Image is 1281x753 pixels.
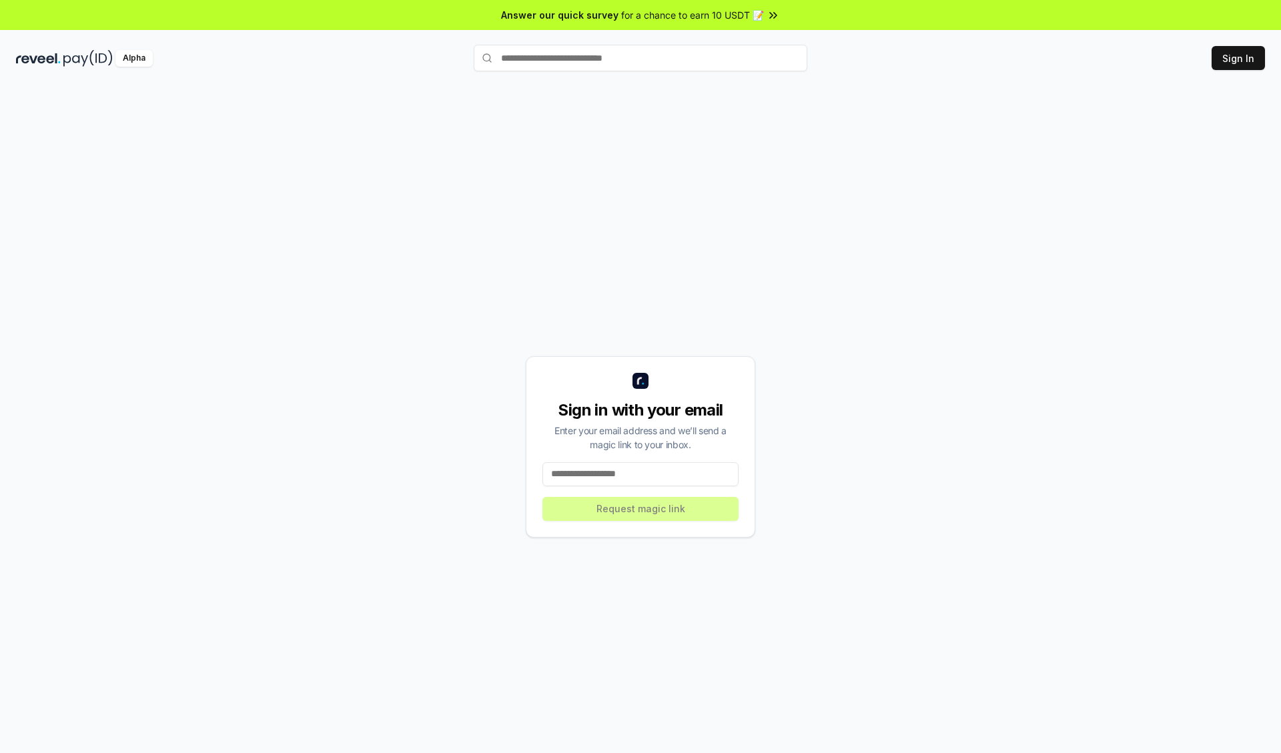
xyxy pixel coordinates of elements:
img: reveel_dark [16,50,61,67]
div: Sign in with your email [542,400,739,421]
span: for a chance to earn 10 USDT 📝 [621,8,764,22]
img: pay_id [63,50,113,67]
div: Alpha [115,50,153,67]
img: logo_small [632,373,649,389]
button: Sign In [1212,46,1265,70]
div: Enter your email address and we’ll send a magic link to your inbox. [542,424,739,452]
span: Answer our quick survey [501,8,618,22]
